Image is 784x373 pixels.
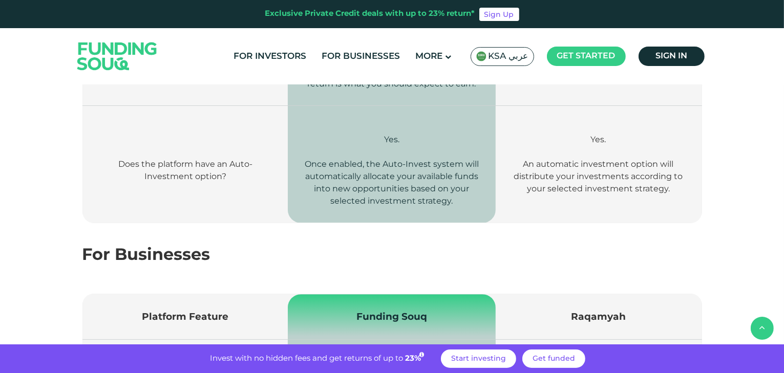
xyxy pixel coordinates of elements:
[571,311,626,322] span: Raqamyah
[356,311,427,322] span: Funding Souq
[405,355,426,362] span: 23%
[368,196,453,206] span: investment strategy.
[479,8,519,21] a: Sign Up
[384,135,399,144] span: Yes.
[305,159,479,206] span: Once enabled, the Auto-Invest system will automatically allocate your available funds into new op...
[142,311,228,322] span: Platform Feature
[489,51,528,62] span: KSA عربي
[118,159,252,181] span: Does the platform have an Auto-Investment option?
[476,51,486,61] img: SA Flag
[655,52,687,60] span: Sign in
[416,52,443,61] span: More
[557,52,616,60] span: Get started
[82,244,702,268] div: For Businesses
[591,135,606,144] span: Yes.
[514,159,683,193] span: An automatic investment option will distribute your investments according to your selected invest...
[751,317,774,340] button: back
[265,8,475,20] div: Exclusive Private Credit deals with up to 23% return*
[320,48,403,65] a: For Businesses
[451,355,506,362] span: Start investing
[231,48,309,65] a: For Investors
[522,349,585,368] a: Get funded
[419,352,424,358] i: 23% IRR (expected) ~ 15% Net yield (expected)
[533,355,575,362] span: Get funded
[67,30,167,82] img: Logo
[639,47,705,66] a: Sign in
[210,355,403,362] span: Invest with no hidden fees and get returns of up to
[441,349,516,368] a: Start investing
